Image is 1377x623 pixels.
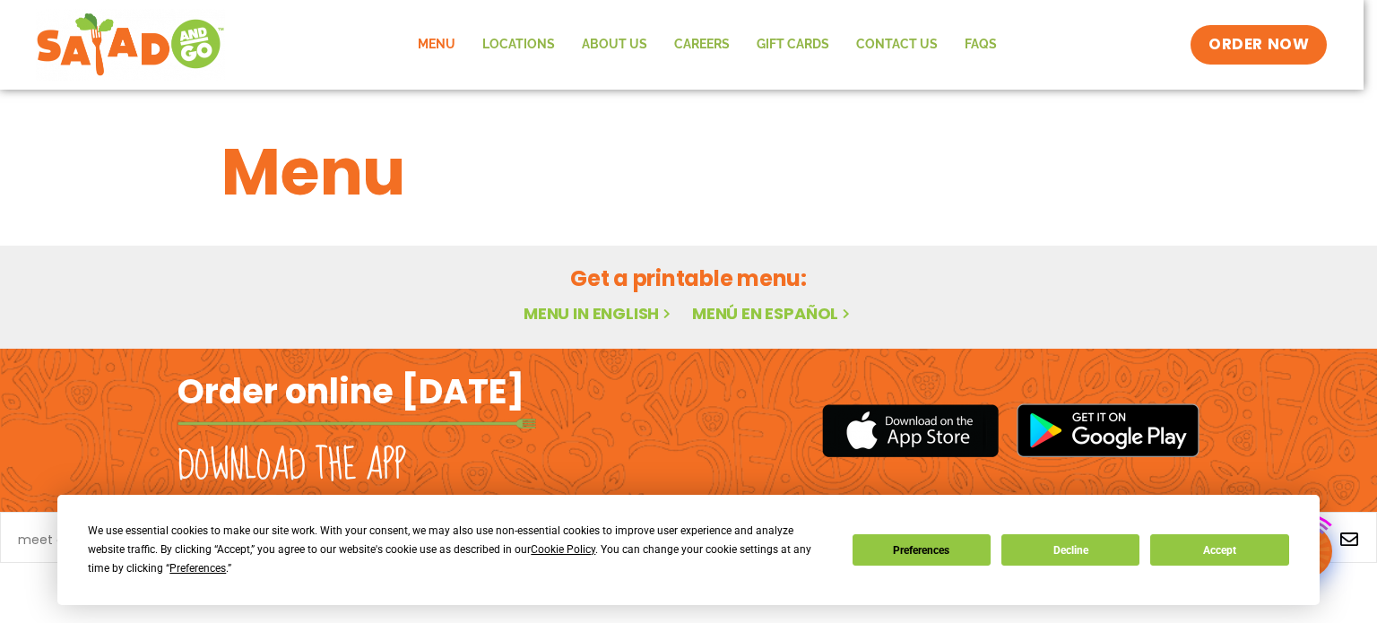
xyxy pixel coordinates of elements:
a: Menú en español [692,302,853,324]
div: We use essential cookies to make our site work. With your consent, we may also use non-essential ... [88,522,830,578]
a: Careers [661,24,743,65]
a: About Us [568,24,661,65]
a: Menu [404,24,469,65]
div: Cookie Consent Prompt [57,495,1320,605]
h2: Get a printable menu: [221,263,1156,294]
a: GIFT CARDS [743,24,843,65]
button: Decline [1001,534,1139,566]
span: Preferences [169,562,226,575]
span: ORDER NOW [1208,34,1309,56]
a: Locations [469,24,568,65]
a: Contact Us [843,24,951,65]
button: Accept [1150,534,1288,566]
h1: Menu [221,124,1156,221]
img: google_play [1017,403,1199,457]
span: Cookie Policy [531,543,595,556]
h2: Download the app [178,441,406,491]
button: Preferences [853,534,991,566]
img: fork [178,419,536,428]
a: FAQs [951,24,1010,65]
img: appstore [822,402,999,460]
a: Menu in English [524,302,674,324]
a: meet chef [PERSON_NAME] [18,533,188,546]
nav: Menu [404,24,1010,65]
img: new-SAG-logo-768×292 [36,9,225,81]
h2: Order online [DATE] [178,369,524,413]
a: ORDER NOW [1191,25,1327,65]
